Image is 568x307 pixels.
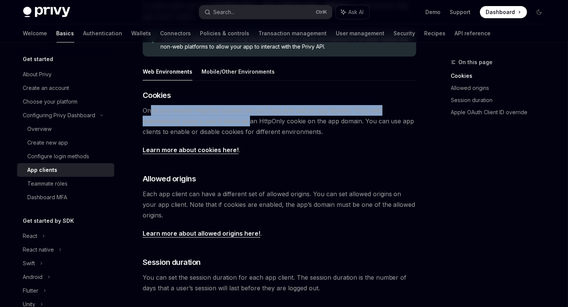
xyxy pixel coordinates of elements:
div: React native [23,245,54,254]
div: Teammate roles [28,179,68,188]
a: Dashboard MFA [17,190,114,204]
div: Create new app [28,138,68,147]
a: Policies & controls [200,24,250,43]
a: Apple OAuth Client ID override [451,106,551,118]
div: Configure login methods [28,152,90,161]
a: User management [336,24,385,43]
a: Create an account [17,81,114,95]
div: Create an account [23,83,69,93]
button: Ask AI [336,5,369,19]
a: Allowed origins [451,82,551,94]
a: Basics [57,24,74,43]
span: Cookies [143,90,171,101]
button: Mobile/Other Environments [201,63,275,80]
a: Teammate roles [17,177,114,190]
span: Each app client can have a different set of allowed origins. You can set allowed origins on your ... [143,189,416,220]
div: Swift [23,259,35,268]
a: Connectors [160,24,191,43]
span: You can set the session duration for each app client. The session duration is the number of days ... [143,272,416,293]
a: Security [394,24,415,43]
span: Allowed origins [143,173,196,184]
a: Wallets [132,24,151,43]
span: . [143,228,416,239]
div: Choose your platform [23,97,78,106]
a: Cookies [451,70,551,82]
span: Ctrl K [316,9,327,15]
a: Session duration [451,94,551,106]
div: App clients [28,165,58,175]
div: Overview [28,124,52,134]
h5: Get started by SDK [23,216,74,225]
div: React [23,231,38,241]
div: Flutter [23,286,39,295]
a: API reference [455,24,491,43]
a: Welcome [23,24,47,43]
div: Search... [214,8,235,17]
a: Dashboard [480,6,527,18]
a: About Privy [17,68,114,81]
span: Ask AI [349,8,364,16]
button: Toggle dark mode [533,6,545,18]
a: Learn more about cookies here! [143,146,239,154]
span: This step is optional if you’re using the React SDK. App clients are required for all other mobil... [160,35,408,50]
a: Overview [17,122,114,136]
button: Search...CtrlK [199,5,332,19]
span: . [143,145,416,155]
a: Choose your platform [17,95,114,109]
a: Configure login methods [17,150,114,163]
button: Web Environments [143,63,192,80]
span: On this page [459,58,493,67]
div: Configuring Privy Dashboard [23,111,96,120]
div: About Privy [23,70,52,79]
a: Support [450,8,471,16]
a: Transaction management [259,24,327,43]
a: Demo [426,8,441,16]
span: Once you enable HttpOnly cookies on your app and add an app domain, Privy will automatically stor... [143,105,416,137]
img: dark logo [23,7,70,17]
a: Learn more about allowed origins here! [143,230,260,238]
span: Dashboard [486,8,515,16]
a: Create new app [17,136,114,150]
a: Recipes [425,24,446,43]
a: App clients [17,163,114,177]
h5: Get started [23,55,53,64]
span: Session duration [143,257,201,268]
div: Android [23,272,43,282]
div: Dashboard MFA [28,193,68,202]
a: Authentication [83,24,123,43]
